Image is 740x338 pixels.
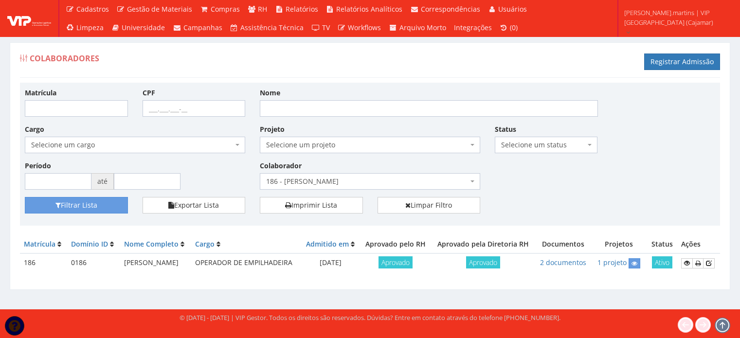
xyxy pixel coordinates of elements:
span: TV [322,23,330,32]
span: Selecione um cargo [31,140,233,150]
span: Gestão de Materiais [127,4,192,14]
span: Selecione um projeto [266,140,468,150]
label: Status [495,125,516,134]
span: Selecione um status [501,140,586,150]
span: [PERSON_NAME].martins | VIP [GEOGRAPHIC_DATA] (Cajamar) [624,8,727,27]
a: 1 projeto [597,258,627,267]
span: até [91,173,114,190]
label: Cargo [25,125,44,134]
th: Projetos [592,235,647,253]
span: Campanhas [183,23,222,32]
span: Arquivo Morto [399,23,446,32]
div: © [DATE] - [DATE] | VIP Gestor. Todos os direitos são reservados. Dúvidas? Entre em contato atrav... [180,313,560,322]
label: Período [25,161,51,171]
span: Compras [211,4,240,14]
span: Aprovado [466,256,500,268]
span: Selecione um cargo [25,137,245,153]
span: 186 - KAIO HENRIQUE MACIEL SANTIAGO [260,173,480,190]
a: Matrícula [24,239,55,249]
span: Usuários [498,4,527,14]
span: Integrações [454,23,492,32]
a: Campanhas [169,18,226,37]
span: Aprovado [379,256,413,268]
a: Arquivo Morto [385,18,450,37]
a: Limpeza [62,18,108,37]
a: Admitido em [306,239,349,249]
button: Filtrar Lista [25,197,128,213]
span: (0) [510,23,518,32]
a: Workflows [334,18,385,37]
th: Ações [677,235,720,253]
td: OPERADOR DE EMPILHADEIRA [191,253,301,272]
a: Domínio ID [71,239,108,249]
th: Aprovado pelo RH [360,235,431,253]
span: Universidade [122,23,165,32]
span: Correspondências [421,4,480,14]
a: Integrações [450,18,496,37]
a: TV [307,18,334,37]
label: CPF [143,88,155,98]
label: Nome [260,88,280,98]
a: Cargo [195,239,215,249]
a: Registrar Admissão [644,53,720,70]
span: Limpeza [76,23,104,32]
img: logo [7,11,51,26]
a: 2 documentos [540,258,586,267]
span: Colaboradores [30,53,99,64]
span: Relatórios Analíticos [336,4,402,14]
a: Nome Completo [124,239,179,249]
span: Cadastros [76,4,109,14]
label: Matrícula [25,88,56,98]
span: Selecione um status [495,137,598,153]
td: [PERSON_NAME] [120,253,191,272]
span: Assistência Técnica [240,23,304,32]
a: Imprimir Lista [260,197,363,213]
th: Aprovado pela Diretoria RH [431,235,535,253]
a: (0) [496,18,522,37]
input: ___.___.___-__ [143,100,246,117]
td: [DATE] [301,253,360,272]
label: Projeto [260,125,285,134]
a: Universidade [108,18,169,37]
th: Status [647,235,677,253]
td: 186 [20,253,67,272]
span: Relatórios [286,4,318,14]
td: 0186 [67,253,120,272]
a: Assistência Técnica [226,18,308,37]
span: Selecione um projeto [260,137,480,153]
span: Ativo [652,256,672,268]
span: RH [258,4,267,14]
span: Workflows [348,23,381,32]
span: 186 - KAIO HENRIQUE MACIEL SANTIAGO [266,177,468,186]
a: Limpar Filtro [378,197,481,213]
th: Documentos [535,235,592,253]
button: Exportar Lista [143,197,246,213]
label: Colaborador [260,161,302,171]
